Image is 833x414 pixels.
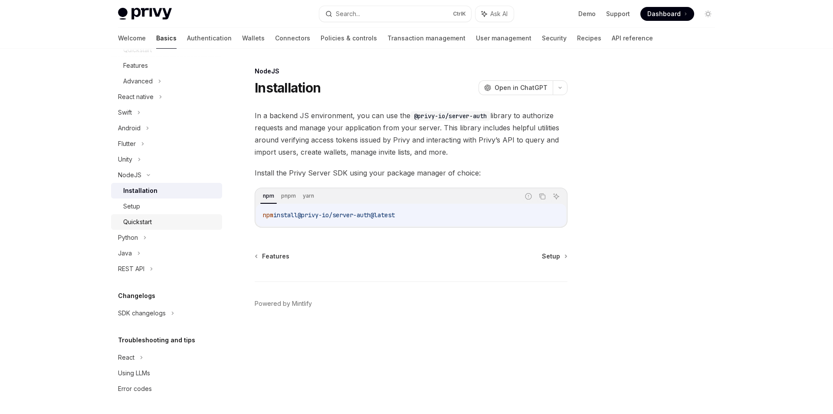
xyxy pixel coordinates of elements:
[187,28,232,49] a: Authentication
[300,191,317,201] div: yarn
[542,28,567,49] a: Security
[111,365,222,381] a: Using LLMs
[453,10,466,17] span: Ctrl K
[118,384,152,394] div: Error codes
[476,6,514,22] button: Ask AI
[260,191,277,201] div: npm
[118,291,155,301] h5: Changelogs
[255,67,567,76] div: NodeJS
[255,167,567,179] span: Install the Privy Server SDK using your package manager of choice:
[118,123,141,133] div: Android
[479,80,553,95] button: Open in ChatGPT
[256,252,289,261] a: Features
[118,308,166,318] div: SDK changelogs
[495,83,548,92] span: Open in ChatGPT
[577,28,601,49] a: Recipes
[647,10,681,18] span: Dashboard
[279,191,298,201] div: pnpm
[118,232,138,243] div: Python
[123,60,148,71] div: Features
[319,6,471,22] button: Search...CtrlK
[118,92,154,102] div: React native
[111,58,222,73] a: Features
[242,28,265,49] a: Wallets
[551,191,562,202] button: Ask AI
[273,211,298,219] span: install
[123,201,140,212] div: Setup
[578,10,596,18] a: Demo
[523,191,534,202] button: Report incorrect code
[118,335,195,345] h5: Troubleshooting and tips
[298,211,395,219] span: @privy-io/server-auth@latest
[490,10,508,18] span: Ask AI
[111,214,222,230] a: Quickstart
[410,111,490,121] code: @privy-io/server-auth
[118,352,134,363] div: React
[542,252,560,261] span: Setup
[640,7,694,21] a: Dashboard
[123,185,157,196] div: Installation
[255,109,567,158] span: In a backend JS environment, you can use the library to authorize requests and manage your applic...
[118,8,172,20] img: light logo
[118,170,141,180] div: NodeJS
[255,80,321,96] h1: Installation
[118,28,146,49] a: Welcome
[111,183,222,199] a: Installation
[118,368,150,378] div: Using LLMs
[321,28,377,49] a: Policies & controls
[612,28,653,49] a: API reference
[336,9,360,19] div: Search...
[263,211,273,219] span: npm
[262,252,289,261] span: Features
[255,299,312,308] a: Powered by Mintlify
[111,381,222,397] a: Error codes
[118,264,144,274] div: REST API
[118,107,132,118] div: Swift
[701,7,715,21] button: Toggle dark mode
[606,10,630,18] a: Support
[111,199,222,214] a: Setup
[123,76,153,86] div: Advanced
[542,252,567,261] a: Setup
[537,191,548,202] button: Copy the contents from the code block
[118,154,132,165] div: Unity
[118,248,132,258] div: Java
[156,28,177,49] a: Basics
[275,28,310,49] a: Connectors
[123,217,152,227] div: Quickstart
[476,28,531,49] a: User management
[387,28,466,49] a: Transaction management
[118,139,136,149] div: Flutter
